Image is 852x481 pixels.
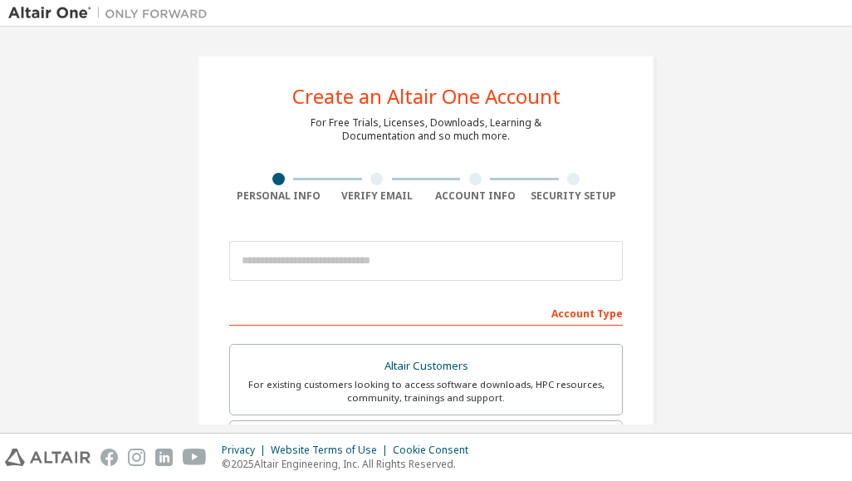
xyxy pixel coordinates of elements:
[8,5,216,22] img: Altair One
[271,444,393,457] div: Website Terms of Use
[128,449,145,466] img: instagram.svg
[155,449,173,466] img: linkedin.svg
[393,444,478,457] div: Cookie Consent
[222,457,478,471] p: © 2025 Altair Engineering, Inc. All Rights Reserved.
[229,189,328,203] div: Personal Info
[229,299,623,326] div: Account Type
[311,116,541,143] div: For Free Trials, Licenses, Downloads, Learning & Documentation and so much more.
[100,449,118,466] img: facebook.svg
[426,189,525,203] div: Account Info
[292,86,561,106] div: Create an Altair One Account
[222,444,271,457] div: Privacy
[183,449,207,466] img: youtube.svg
[5,449,91,466] img: altair_logo.svg
[240,355,612,378] div: Altair Customers
[525,189,624,203] div: Security Setup
[240,378,612,405] div: For existing customers looking to access software downloads, HPC resources, community, trainings ...
[328,189,427,203] div: Verify Email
